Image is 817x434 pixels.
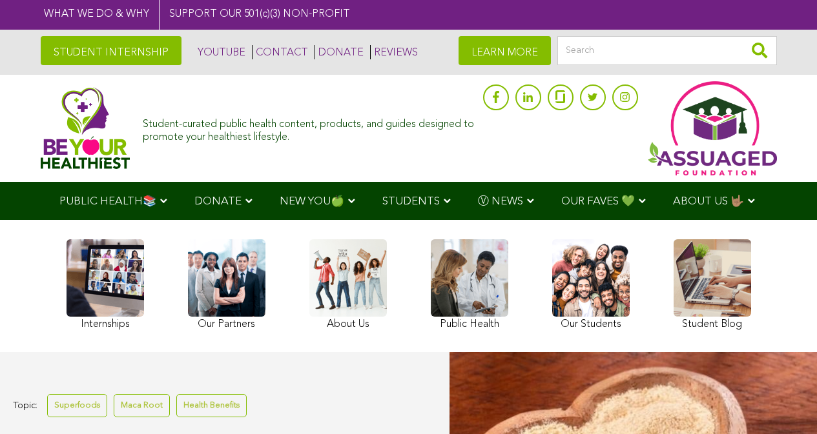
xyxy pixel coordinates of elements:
[13,397,37,415] span: Topic:
[382,196,440,207] span: STUDENTS
[459,36,551,65] a: LEARN MORE
[673,196,744,207] span: ABOUT US 🤟🏽
[752,372,817,434] iframe: Chat Widget
[280,196,344,207] span: NEW YOU🍏
[478,196,523,207] span: Ⓥ NEWS
[176,394,247,417] a: Health Benefits
[143,112,476,143] div: Student-curated public health content, products, and guides designed to promote your healthiest l...
[194,196,242,207] span: DONATE
[557,36,777,65] input: Search
[561,196,635,207] span: OUR FAVES 💚
[41,182,777,220] div: Navigation Menu
[194,45,245,59] a: YOUTUBE
[555,90,564,103] img: glassdoor
[41,36,181,65] a: STUDENT INTERNSHIP
[47,394,107,417] a: Superfoods
[59,196,156,207] span: PUBLIC HEALTH📚
[315,45,364,59] a: DONATE
[370,45,418,59] a: REVIEWS
[41,87,130,169] img: Assuaged
[648,81,777,175] img: Assuaged App
[252,45,308,59] a: CONTACT
[114,394,170,417] a: Maca Root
